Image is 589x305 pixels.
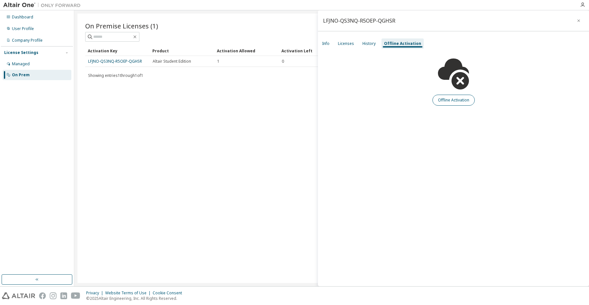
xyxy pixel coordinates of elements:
div: Activation Left [281,46,341,56]
div: Activation Allowed [217,46,276,56]
div: History [362,41,376,46]
div: Managed [12,61,30,67]
img: instagram.svg [50,292,56,299]
span: Altair Student Edition [153,59,191,64]
img: youtube.svg [71,292,80,299]
div: Info [322,41,330,46]
div: Website Terms of Use [105,290,153,296]
button: Offline Activation [432,95,475,106]
div: On Prem [12,72,30,78]
span: Showing entries 1 through 1 of 1 [88,73,143,78]
div: Offline Activation [384,41,421,46]
img: linkedin.svg [60,292,67,299]
div: Dashboard [12,15,33,20]
span: 0 [282,59,284,64]
span: 1 [217,59,219,64]
div: Activation Key [88,46,147,56]
div: Cookie Consent [153,290,186,296]
div: Product [152,46,212,56]
div: Licenses [338,41,354,46]
div: User Profile [12,26,34,31]
a: LFJNO-QS3NQ-R5OEP-QGHSR [88,58,142,64]
span: On Premise Licenses (1) [85,21,158,30]
p: © 2025 Altair Engineering, Inc. All Rights Reserved. [86,296,186,301]
div: LFJNO-QS3NQ-R5OEP-QGHSR [323,18,395,23]
img: Altair One [3,2,84,8]
div: Company Profile [12,38,43,43]
img: altair_logo.svg [2,292,35,299]
div: Privacy [86,290,105,296]
img: facebook.svg [39,292,46,299]
div: License Settings [4,50,38,55]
